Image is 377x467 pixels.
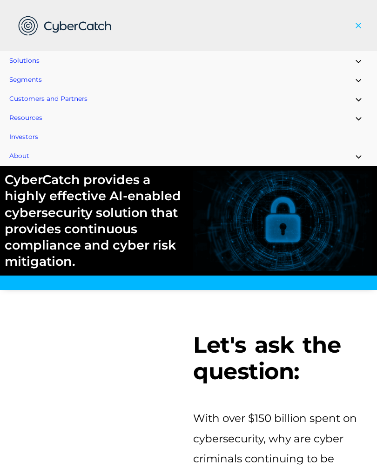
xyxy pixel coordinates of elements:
[9,76,42,83] span: Segments
[5,171,184,270] h2: CyberCatch provides a highly effective AI-enabled cybersecurity solution that provides continuous...
[9,133,38,140] span: Investors
[193,332,372,385] h3: Let's ask the question:
[9,114,42,121] span: Resources
[9,7,121,45] img: CyberCatch
[9,57,40,64] span: Solutions
[9,152,29,159] span: About
[9,95,88,102] span: Customers and Partners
